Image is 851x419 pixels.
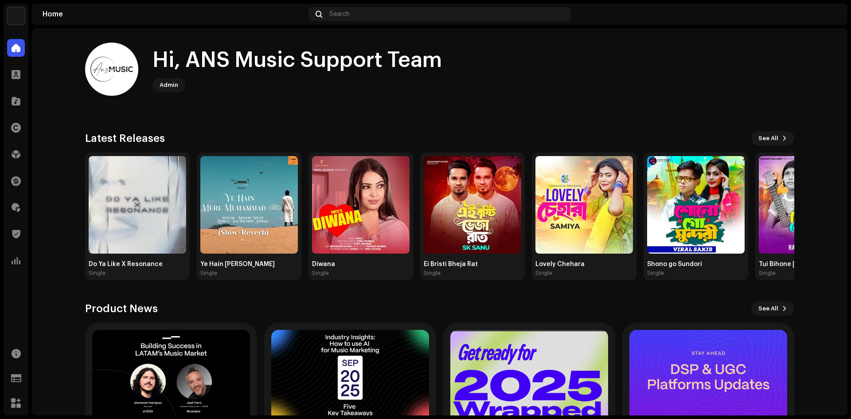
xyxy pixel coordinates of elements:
[758,129,778,147] span: See All
[647,261,745,268] div: Shono go Sundori
[647,156,745,254] img: 0353eb03-9fb9-47d8-92f6-4c0ff3b00502
[759,270,776,277] div: Single
[424,156,521,254] img: 3e76dc77-4824-40e2-9f18-63c6b988c677
[200,270,217,277] div: Single
[160,80,178,90] div: Admin
[535,270,552,277] div: Single
[89,156,186,254] img: bb6021d1-eb42-44a4-9c41-4555bc5e0b5e
[89,270,105,277] div: Single
[200,261,298,268] div: Ye Hain [PERSON_NAME]
[424,261,521,268] div: Ei Bristi Bheja Rat
[89,261,186,268] div: Do Ya Like X Resonance
[823,7,837,21] img: d2dfa519-7ee0-40c3-937f-a0ec5b610b05
[758,300,778,317] span: See All
[152,46,442,74] div: Hi, ANS Music Support Team
[329,11,350,18] span: Search
[535,156,633,254] img: 57c29a93-3cec-4353-afb6-880e9bf1ef07
[7,7,25,25] img: bb356b9b-6e90-403f-adc8-c282c7c2e227
[85,131,165,145] h3: Latest Releases
[85,43,138,96] img: d2dfa519-7ee0-40c3-937f-a0ec5b610b05
[312,270,329,277] div: Single
[647,270,664,277] div: Single
[751,302,794,316] button: See All
[424,270,441,277] div: Single
[535,261,633,268] div: Lovely Chehara
[85,302,158,316] h3: Product News
[200,156,298,254] img: 97e468d9-d2b3-4b0f-aa8f-4e2dabf2db4e
[312,156,410,254] img: 1bfb3675-da07-4177-a2ae-eded880ec661
[751,131,794,145] button: See All
[312,261,410,268] div: Diwana
[43,11,305,18] div: Home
